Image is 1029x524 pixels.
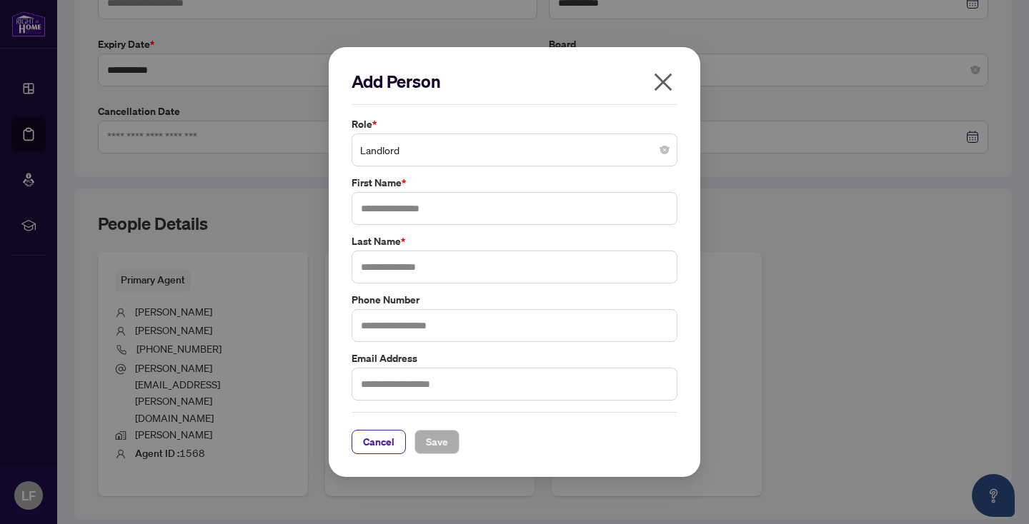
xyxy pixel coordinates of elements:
[352,70,677,93] h2: Add Person
[352,233,677,249] label: Last Name
[352,430,406,454] button: Cancel
[352,175,677,191] label: First Name
[660,146,669,154] span: close-circle
[352,351,677,366] label: Email Address
[352,116,677,132] label: Role
[363,430,394,453] span: Cancel
[360,136,669,163] span: Landlord
[414,430,459,454] button: Save
[652,71,675,94] span: close
[352,292,677,308] label: Phone Number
